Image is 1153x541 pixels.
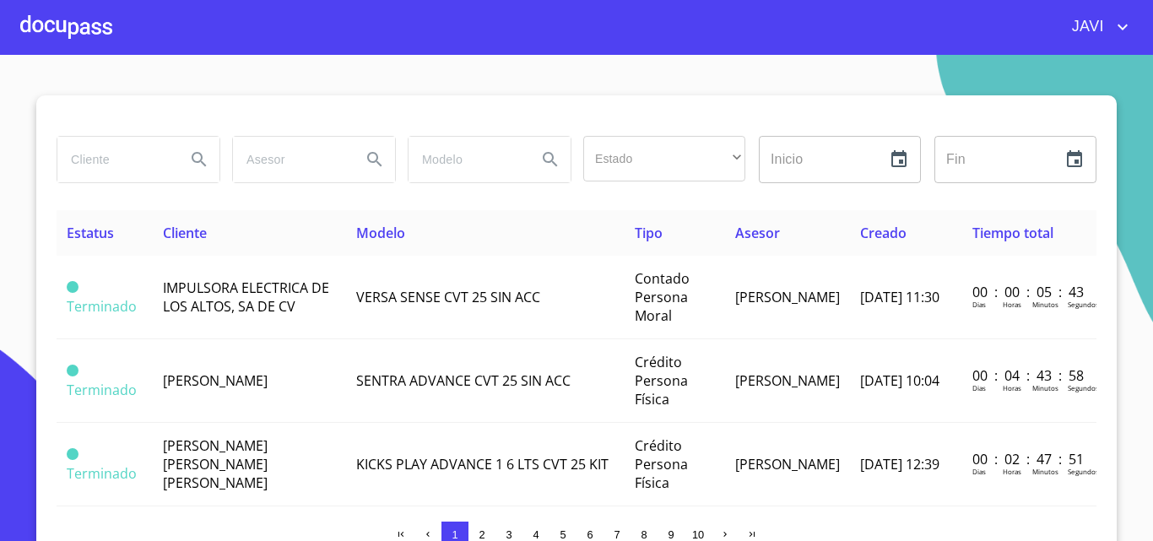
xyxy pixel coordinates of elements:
span: 5 [560,528,566,541]
span: [PERSON_NAME] [735,455,840,473]
span: Tipo [635,224,663,242]
span: Modelo [356,224,405,242]
span: Creado [860,224,907,242]
p: Segundos [1068,300,1099,309]
span: Terminado [67,281,78,293]
span: Crédito Persona Física [635,353,688,408]
p: Dias [972,300,986,309]
span: [DATE] 11:30 [860,288,939,306]
button: account of current user [1059,14,1133,41]
span: Tiempo total [972,224,1053,242]
p: Horas [1003,300,1021,309]
span: Contado Persona Moral [635,269,690,325]
p: Segundos [1068,467,1099,476]
button: Search [179,139,219,180]
input: search [409,137,523,182]
span: Terminado [67,448,78,460]
span: [PERSON_NAME] [735,288,840,306]
span: [PERSON_NAME] [163,371,268,390]
input: search [233,137,348,182]
p: Dias [972,383,986,392]
p: Minutos [1032,300,1058,309]
span: Estatus [67,224,114,242]
span: IMPULSORA ELECTRICA DE LOS ALTOS, SA DE CV [163,279,329,316]
span: 6 [587,528,593,541]
p: 00 : 00 : 05 : 43 [972,283,1086,301]
p: Horas [1003,467,1021,476]
span: Terminado [67,365,78,376]
span: [PERSON_NAME] [735,371,840,390]
span: 8 [641,528,647,541]
span: Asesor [735,224,780,242]
p: Horas [1003,383,1021,392]
span: 10 [692,528,704,541]
span: [PERSON_NAME] [PERSON_NAME] [PERSON_NAME] [163,436,268,492]
input: search [57,137,172,182]
span: 2 [479,528,484,541]
p: Minutos [1032,383,1058,392]
p: Segundos [1068,383,1099,392]
span: 1 [452,528,457,541]
span: VERSA SENSE CVT 25 SIN ACC [356,288,540,306]
span: 4 [533,528,539,541]
span: Terminado [67,297,137,316]
p: 00 : 04 : 43 : 58 [972,366,1086,385]
span: [DATE] 12:39 [860,455,939,473]
button: Search [355,139,395,180]
span: Crédito Persona Física [635,436,688,492]
span: 9 [668,528,674,541]
span: 3 [506,528,512,541]
span: Terminado [67,464,137,483]
span: Terminado [67,381,137,399]
p: Minutos [1032,467,1058,476]
div: ​ [583,136,745,181]
button: Search [530,139,571,180]
p: Dias [972,467,986,476]
span: [DATE] 10:04 [860,371,939,390]
p: 00 : 02 : 47 : 51 [972,450,1086,468]
span: KICKS PLAY ADVANCE 1 6 LTS CVT 25 KIT [356,455,609,473]
span: 7 [614,528,620,541]
span: Cliente [163,224,207,242]
span: SENTRA ADVANCE CVT 25 SIN ACC [356,371,571,390]
span: JAVI [1059,14,1112,41]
